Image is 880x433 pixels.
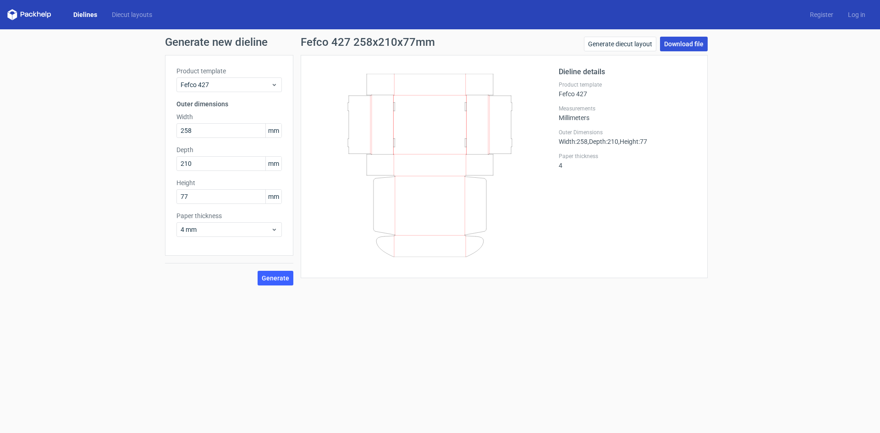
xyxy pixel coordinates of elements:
a: Download file [660,37,708,51]
label: Measurements [559,105,696,112]
a: Generate diecut layout [584,37,656,51]
button: Generate [258,271,293,285]
span: mm [265,124,281,137]
label: Outer Dimensions [559,129,696,136]
span: mm [265,157,281,170]
span: mm [265,190,281,203]
label: Product template [176,66,282,76]
label: Product template [559,81,696,88]
span: , Height : 77 [618,138,647,145]
h2: Dieline details [559,66,696,77]
h3: Outer dimensions [176,99,282,109]
a: Register [803,10,841,19]
label: Paper thickness [559,153,696,160]
h1: Generate new dieline [165,37,715,48]
span: Width : 258 [559,138,588,145]
a: Dielines [66,10,104,19]
label: Depth [176,145,282,154]
label: Height [176,178,282,187]
label: Paper thickness [176,211,282,220]
div: Millimeters [559,105,696,121]
a: Log in [841,10,873,19]
a: Diecut layouts [104,10,159,19]
span: Fefco 427 [181,80,271,89]
span: , Depth : 210 [588,138,618,145]
div: Fefco 427 [559,81,696,98]
div: 4 [559,153,696,169]
label: Width [176,112,282,121]
span: 4 mm [181,225,271,234]
h1: Fefco 427 258x210x77mm [301,37,435,48]
span: Generate [262,275,289,281]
